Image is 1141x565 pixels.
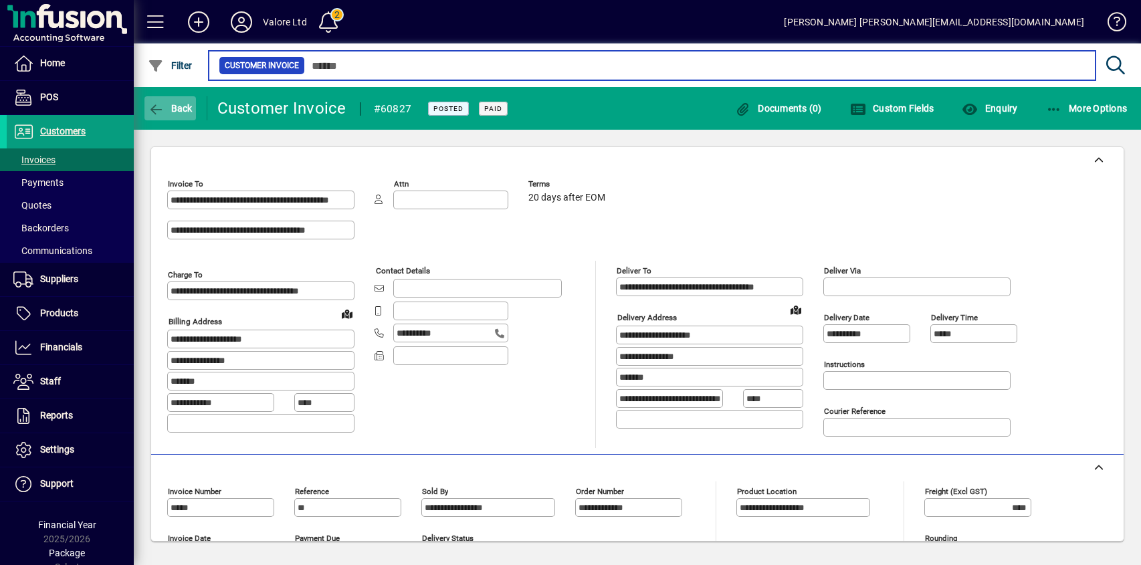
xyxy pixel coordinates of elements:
[422,487,448,496] mat-label: Sold by
[13,200,51,211] span: Quotes
[49,548,85,558] span: Package
[7,81,134,114] a: POS
[962,103,1017,114] span: Enquiry
[13,245,92,256] span: Communications
[177,10,220,34] button: Add
[134,96,207,120] app-page-header-button: Back
[168,179,203,189] mat-label: Invoice To
[168,534,211,543] mat-label: Invoice date
[7,331,134,364] a: Financials
[40,444,74,455] span: Settings
[374,98,412,120] div: #60827
[784,11,1084,33] div: [PERSON_NAME] [PERSON_NAME][EMAIL_ADDRESS][DOMAIN_NAME]
[925,487,987,496] mat-label: Freight (excl GST)
[40,92,58,102] span: POS
[7,148,134,171] a: Invoices
[336,303,358,324] a: View on map
[7,239,134,262] a: Communications
[144,53,196,78] button: Filter
[528,180,609,189] span: Terms
[7,171,134,194] a: Payments
[295,534,340,543] mat-label: Payment due
[148,103,193,114] span: Back
[7,467,134,501] a: Support
[38,520,96,530] span: Financial Year
[931,313,978,322] mat-label: Delivery time
[7,194,134,217] a: Quotes
[217,98,346,119] div: Customer Invoice
[40,342,82,352] span: Financials
[7,263,134,296] a: Suppliers
[617,266,651,275] mat-label: Deliver To
[1043,96,1131,120] button: More Options
[824,360,865,369] mat-label: Instructions
[7,365,134,399] a: Staff
[737,487,797,496] mat-label: Product location
[13,223,69,233] span: Backorders
[168,270,203,279] mat-label: Charge To
[40,410,73,421] span: Reports
[576,487,624,496] mat-label: Order number
[958,96,1021,120] button: Enquiry
[7,47,134,80] a: Home
[295,487,329,496] mat-label: Reference
[7,297,134,330] a: Products
[13,177,64,188] span: Payments
[7,433,134,467] a: Settings
[168,487,221,496] mat-label: Invoice number
[847,96,938,120] button: Custom Fields
[263,11,307,33] div: Valore Ltd
[484,104,502,113] span: Paid
[394,179,409,189] mat-label: Attn
[824,313,869,322] mat-label: Delivery date
[40,308,78,318] span: Products
[735,103,822,114] span: Documents (0)
[824,407,886,416] mat-label: Courier Reference
[225,59,299,72] span: Customer Invoice
[785,299,807,320] a: View on map
[7,217,134,239] a: Backorders
[40,58,65,68] span: Home
[824,266,861,275] mat-label: Deliver via
[850,103,934,114] span: Custom Fields
[40,273,78,284] span: Suppliers
[148,60,193,71] span: Filter
[433,104,463,113] span: Posted
[1098,3,1124,46] a: Knowledge Base
[220,10,263,34] button: Profile
[40,376,61,386] span: Staff
[7,399,134,433] a: Reports
[40,478,74,489] span: Support
[528,193,605,203] span: 20 days after EOM
[422,534,474,543] mat-label: Delivery status
[144,96,196,120] button: Back
[40,126,86,136] span: Customers
[1046,103,1128,114] span: More Options
[925,534,957,543] mat-label: Rounding
[13,154,56,165] span: Invoices
[732,96,825,120] button: Documents (0)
